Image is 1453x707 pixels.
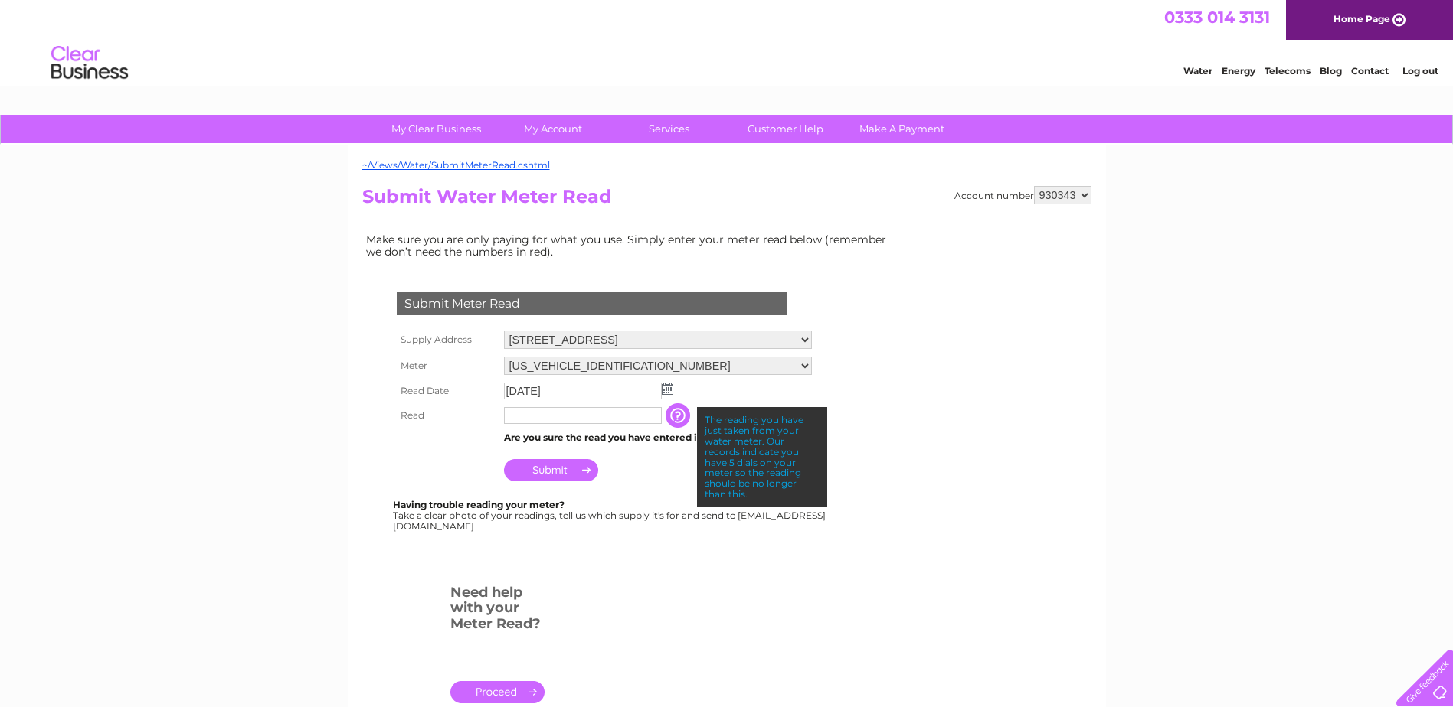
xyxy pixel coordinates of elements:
div: Submit Meter Read [397,292,787,315]
a: Customer Help [722,115,849,143]
input: Submit [504,459,598,481]
a: My Account [489,115,616,143]
a: . [450,681,545,703]
a: My Clear Business [373,115,499,143]
td: Make sure you are only paying for what you use. Simply enter your meter read below (remember we d... [362,230,898,262]
h3: Need help with your Meter Read? [450,582,545,640]
a: Services [606,115,732,143]
input: Information [666,403,693,428]
a: Water [1183,65,1212,77]
b: Having trouble reading your meter? [393,499,565,510]
a: Log out [1402,65,1438,77]
div: Account number [954,186,1091,204]
h2: Submit Water Meter Read [362,186,1091,215]
th: Meter [393,353,500,379]
img: ... [662,383,673,395]
div: The reading you have just taken from your water meter. Our records indicate you have 5 dials on y... [697,407,827,507]
td: Are you sure the read you have entered is correct? [500,428,816,448]
div: Take a clear photo of your readings, tell us which supply it's for and send to [EMAIL_ADDRESS][DO... [393,500,828,531]
a: 0333 014 3131 [1164,8,1270,27]
a: Blog [1320,65,1342,77]
th: Read Date [393,379,500,403]
a: Contact [1351,65,1389,77]
th: Read [393,403,500,428]
th: Supply Address [393,327,500,353]
div: Clear Business is a trading name of Verastar Limited (registered in [GEOGRAPHIC_DATA] No. 3667643... [365,8,1089,74]
a: ~/Views/Water/SubmitMeterRead.cshtml [362,159,550,171]
img: logo.png [51,40,129,86]
a: Make A Payment [839,115,965,143]
a: Energy [1222,65,1255,77]
a: Telecoms [1265,65,1311,77]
